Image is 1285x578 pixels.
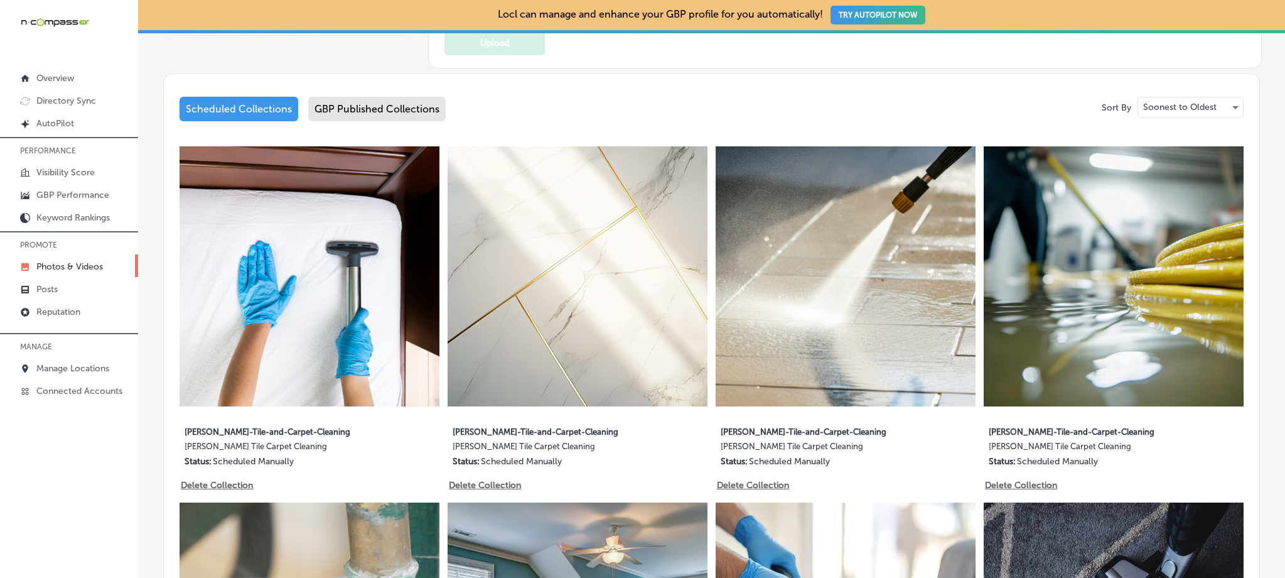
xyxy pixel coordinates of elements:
p: Delete Collection [985,480,1056,491]
p: Posts [36,284,58,295]
p: Delete Collection [717,480,788,491]
img: 660ab0bf-5cc7-4cb8-ba1c-48b5ae0f18e60NCTV_CLogo_TV_Black_-500x88.png [20,16,89,28]
p: Status: [185,456,212,467]
p: AutoPilot [36,118,74,129]
p: Connected Accounts [36,386,122,396]
label: [PERSON_NAME]-Tile-and-Carpet-Cleaning [185,420,377,442]
label: [PERSON_NAME]-Tile-and-Carpet-Cleaning [989,420,1181,442]
label: [PERSON_NAME] Tile Carpet Cleaning [453,442,645,456]
p: Visibility Score [36,167,95,178]
img: Collection thumbnail [716,146,976,406]
p: Sort By [1102,102,1131,113]
label: [PERSON_NAME]-Tile-and-Carpet-Cleaning [721,420,913,442]
p: Soonest to Oldest [1143,101,1217,113]
p: Delete Collection [449,480,520,491]
p: Delete Collection [181,480,252,491]
img: Collection thumbnail [180,146,439,406]
p: Scheduled Manually [481,456,562,467]
p: Reputation [36,307,80,317]
p: Keyword Rankings [36,212,110,223]
p: Status: [721,456,748,467]
p: Status: [989,456,1016,467]
p: Scheduled Manually [1017,456,1098,467]
div: Scheduled Collections [180,97,298,121]
p: Overview [36,73,74,84]
label: [PERSON_NAME] Tile Carpet Cleaning [989,442,1181,456]
label: [PERSON_NAME] Tile Carpet Cleaning [721,442,913,456]
p: Photos & Videos [36,261,103,272]
img: Collection thumbnail [984,146,1244,406]
div: Soonest to Oldest [1138,97,1243,117]
label: [PERSON_NAME] Tile Carpet Cleaning [185,442,377,456]
p: Scheduled Manually [213,456,294,467]
img: Collection thumbnail [448,146,707,406]
p: Scheduled Manually [749,456,830,467]
p: Directory Sync [36,95,96,106]
p: Manage Locations [36,363,109,374]
p: GBP Performance [36,190,109,200]
div: GBP Published Collections [308,97,446,121]
button: TRY AUTOPILOT NOW [831,6,925,25]
label: [PERSON_NAME]-Tile-and-Carpet-Cleaning [453,420,645,442]
p: Status: [453,456,480,467]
